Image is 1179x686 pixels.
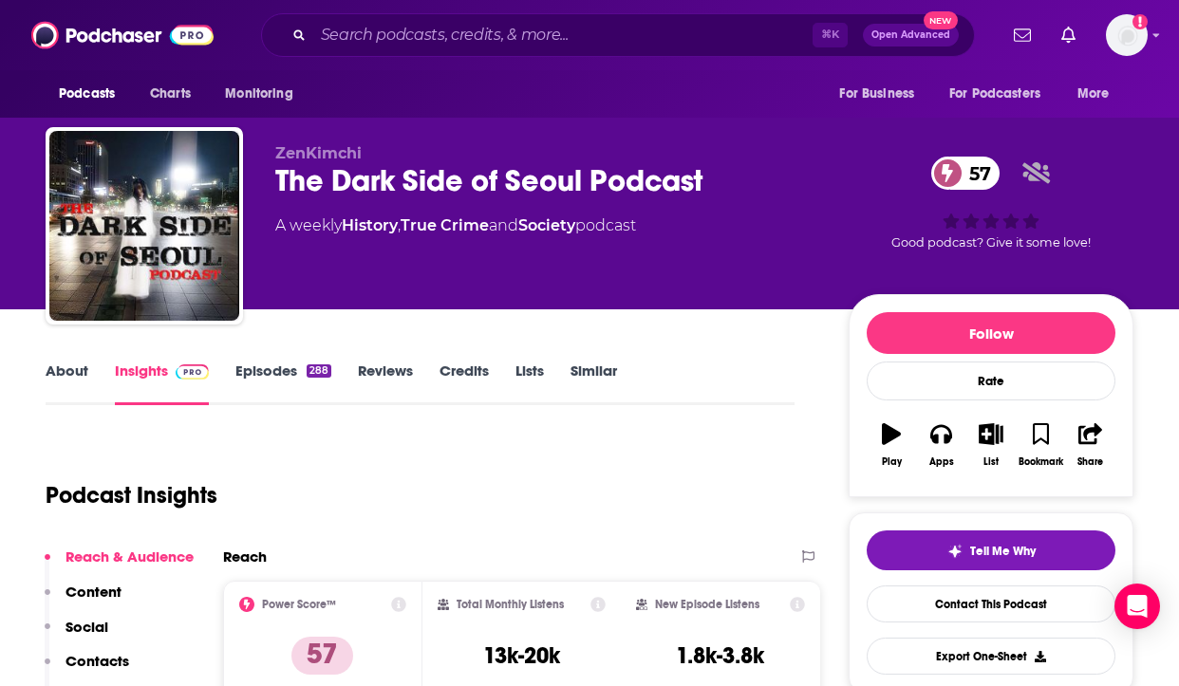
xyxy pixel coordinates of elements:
[1106,14,1148,56] span: Logged in as RebeccaThomas9000
[291,637,353,675] p: 57
[138,76,202,112] a: Charts
[891,235,1091,250] span: Good podcast? Give it some love!
[970,544,1036,559] span: Tell Me Why
[1132,14,1148,29] svg: Add a profile image
[115,362,209,405] a: InsightsPodchaser Pro
[1064,76,1133,112] button: open menu
[931,157,1001,190] a: 57
[867,362,1115,400] div: Rate
[212,76,317,112] button: open menu
[966,411,1016,479] button: List
[483,641,560,670] h3: 13k-20k
[398,216,401,234] span: ,
[924,11,958,29] span: New
[518,216,575,234] a: Society
[457,598,564,611] h2: Total Monthly Listens
[225,81,292,107] span: Monitoring
[950,157,1001,190] span: 57
[65,583,122,601] p: Content
[235,362,331,405] a: Episodes288
[676,641,764,670] h3: 1.8k-3.8k
[949,81,1040,107] span: For Podcasters
[150,81,191,107] span: Charts
[176,364,209,380] img: Podchaser Pro
[275,214,636,237] div: A weekly podcast
[65,547,194,565] p: Reach & Audience
[867,638,1115,675] button: Export One-Sheet
[1006,19,1039,51] a: Show notifications dropdown
[46,362,88,405] a: About
[261,13,975,57] div: Search podcasts, credits, & more...
[401,216,489,234] a: True Crime
[46,76,140,112] button: open menu
[313,20,813,50] input: Search podcasts, credits, & more...
[1077,456,1103,468] div: Share
[342,216,398,234] a: History
[863,24,959,46] button: Open AdvancedNew
[655,598,759,611] h2: New Episode Listens
[867,585,1115,622] a: Contact This Podcast
[1114,584,1160,629] div: Open Intercom Messenger
[1106,14,1148,56] img: User Profile
[826,76,938,112] button: open menu
[262,598,336,611] h2: Power Score™
[45,618,108,653] button: Social
[223,547,267,565] h2: Reach
[489,216,518,234] span: and
[937,76,1068,112] button: open menu
[571,362,617,405] a: Similar
[59,81,115,107] span: Podcasts
[45,583,122,618] button: Content
[1077,81,1110,107] span: More
[813,23,848,47] span: ⌘ K
[867,312,1115,354] button: Follow
[307,364,331,378] div: 288
[983,456,999,468] div: List
[1016,411,1065,479] button: Bookmark
[929,456,954,468] div: Apps
[45,547,194,583] button: Reach & Audience
[275,144,362,162] span: ZenKimchi
[358,362,413,405] a: Reviews
[947,544,963,559] img: tell me why sparkle
[65,652,129,670] p: Contacts
[916,411,965,479] button: Apps
[46,481,217,510] h1: Podcast Insights
[839,81,914,107] span: For Business
[867,411,916,479] button: Play
[1066,411,1115,479] button: Share
[49,131,239,321] img: The Dark Side of Seoul Podcast
[882,456,902,468] div: Play
[849,144,1133,262] div: 57Good podcast? Give it some love!
[515,362,544,405] a: Lists
[440,362,489,405] a: Credits
[65,618,108,636] p: Social
[871,30,950,40] span: Open Advanced
[1054,19,1083,51] a: Show notifications dropdown
[1106,14,1148,56] button: Show profile menu
[867,530,1115,570] button: tell me why sparkleTell Me Why
[1019,456,1063,468] div: Bookmark
[31,17,214,53] img: Podchaser - Follow, Share and Rate Podcasts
